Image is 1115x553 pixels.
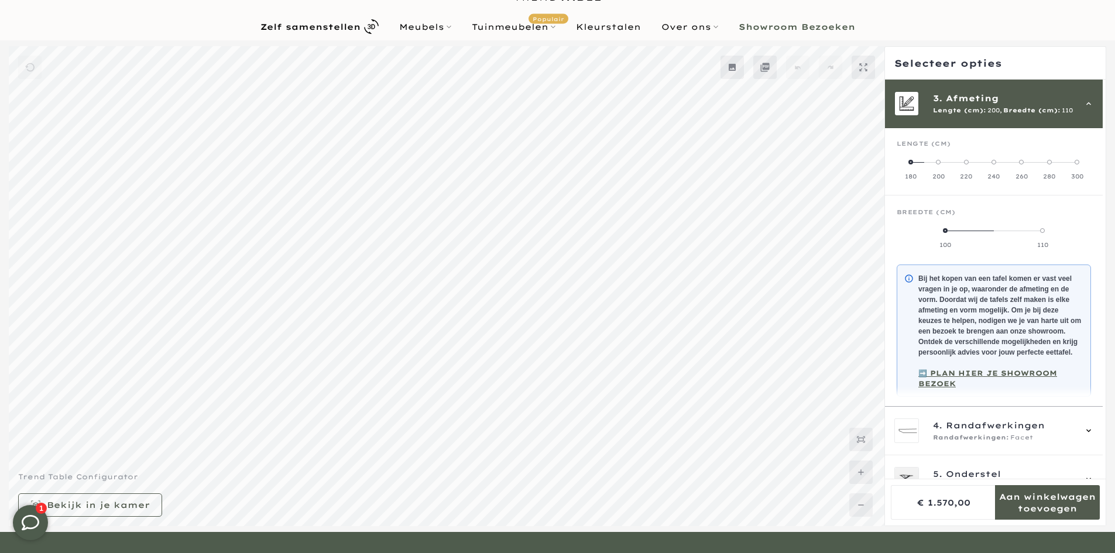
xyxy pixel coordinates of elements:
[250,16,389,37] a: Zelf samenstellen
[1,493,60,552] iframe: toggle-frame
[739,23,855,31] b: Showroom Bezoeken
[728,20,865,34] a: Showroom Bezoeken
[651,20,728,34] a: Over ons
[260,23,361,31] b: Zelf samenstellen
[529,13,568,23] span: Populair
[389,20,461,34] a: Meubels
[565,20,651,34] a: Kleurstalen
[461,20,565,34] a: TuinmeubelenPopulair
